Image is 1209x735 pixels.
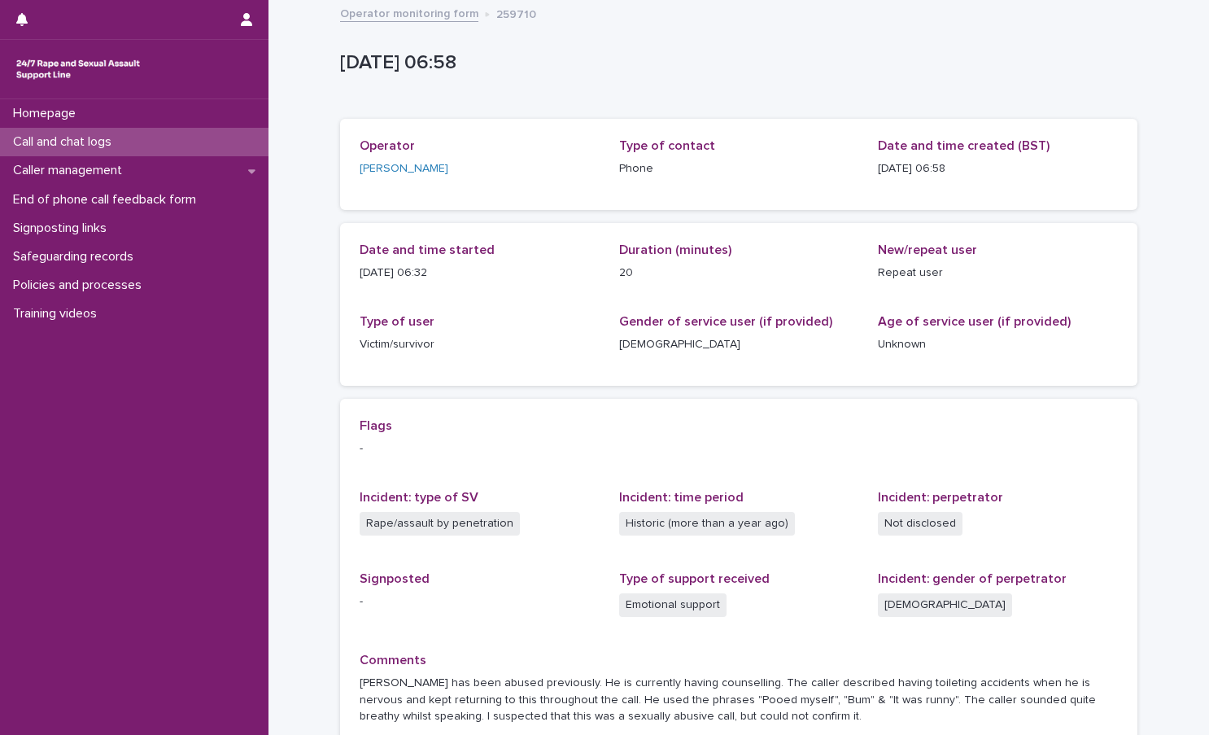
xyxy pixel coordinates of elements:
[619,265,859,282] p: 20
[360,419,392,432] span: Flags
[619,243,731,256] span: Duration (minutes)
[878,572,1067,585] span: Incident: gender of perpetrator
[7,306,110,322] p: Training videos
[360,336,600,353] p: Victim/survivor
[360,675,1118,725] p: [PERSON_NAME] has been abused previously. He is currently having counselling. The caller describe...
[360,593,600,610] p: -
[360,512,520,536] span: Rape/assault by penetration
[619,491,744,504] span: Incident: time period
[360,654,426,667] span: Comments
[619,512,795,536] span: Historic (more than a year ago)
[340,51,1131,75] p: [DATE] 06:58
[619,572,770,585] span: Type of support received
[878,139,1050,152] span: Date and time created (BST)
[619,139,715,152] span: Type of contact
[7,249,146,265] p: Safeguarding records
[360,265,600,282] p: [DATE] 06:32
[619,336,859,353] p: [DEMOGRAPHIC_DATA]
[878,160,1118,177] p: [DATE] 06:58
[7,163,135,178] p: Caller management
[360,315,434,328] span: Type of user
[360,139,415,152] span: Operator
[7,278,155,293] p: Policies and processes
[7,106,89,121] p: Homepage
[878,593,1012,617] span: [DEMOGRAPHIC_DATA]
[360,572,430,585] span: Signposted
[360,440,1118,457] p: -
[360,243,495,256] span: Date and time started
[878,491,1003,504] span: Incident: perpetrator
[878,336,1118,353] p: Unknown
[878,265,1118,282] p: Repeat user
[878,315,1071,328] span: Age of service user (if provided)
[360,160,448,177] a: [PERSON_NAME]
[7,221,120,236] p: Signposting links
[619,593,727,617] span: Emotional support
[13,53,143,85] img: rhQMoQhaT3yELyF149Cw
[496,4,536,22] p: 259710
[878,243,977,256] span: New/repeat user
[340,3,478,22] a: Operator monitoring form
[7,192,209,208] p: End of phone call feedback form
[7,134,124,150] p: Call and chat logs
[878,512,962,536] span: Not disclosed
[619,160,859,177] p: Phone
[360,491,478,504] span: Incident: type of SV
[619,315,832,328] span: Gender of service user (if provided)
